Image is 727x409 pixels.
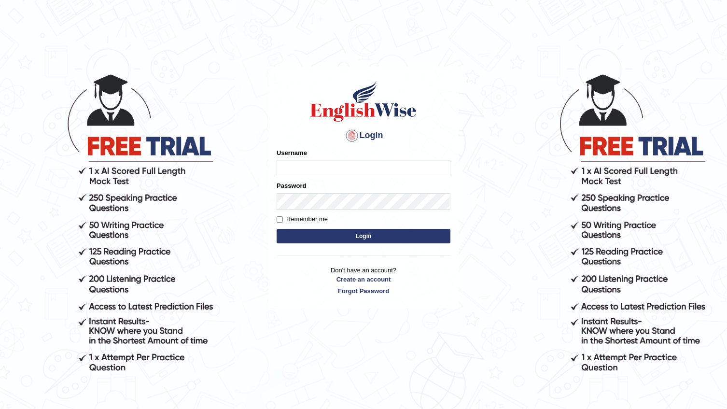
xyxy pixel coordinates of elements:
a: Forgot Password [277,286,450,296]
input: Remember me [277,216,283,223]
label: Username [277,148,307,157]
h4: Login [277,128,450,143]
label: Remember me [277,214,328,224]
label: Password [277,181,306,190]
a: Create an account [277,275,450,284]
button: Login [277,229,450,243]
img: Logo of English Wise sign in for intelligent practice with AI [308,80,419,123]
p: Don't have an account? [277,266,450,296]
